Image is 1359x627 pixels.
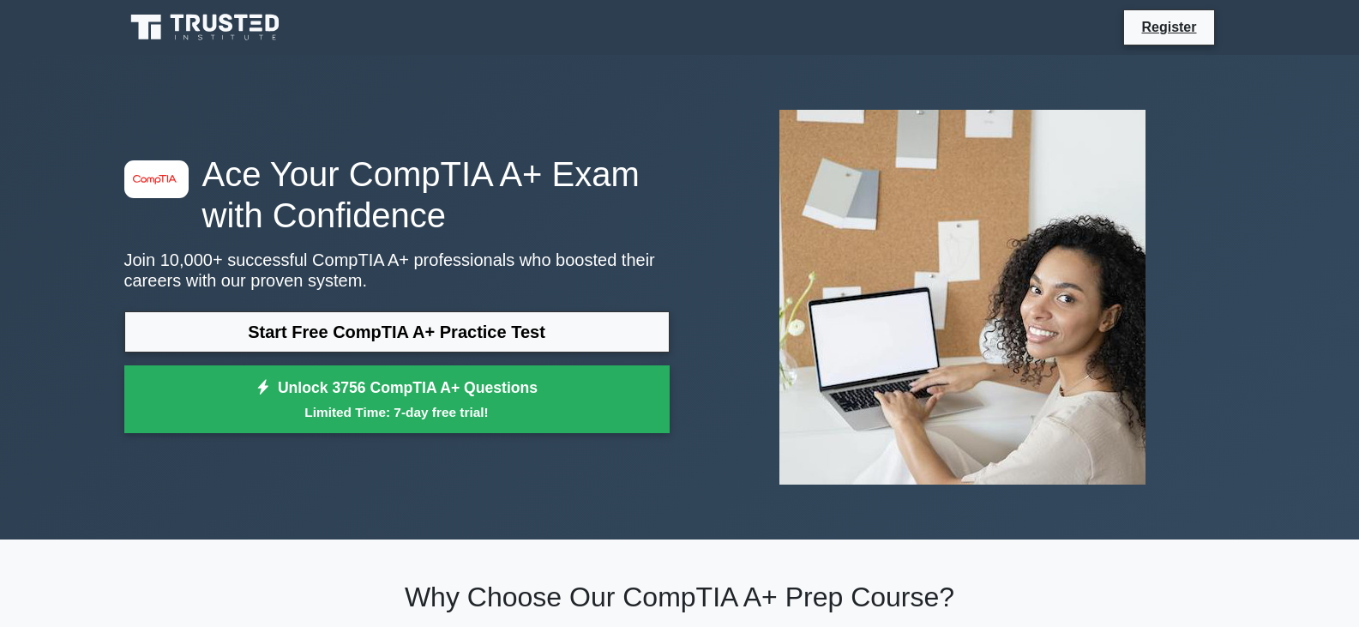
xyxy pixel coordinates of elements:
[124,154,670,236] h1: Ace Your CompTIA A+ Exam with Confidence
[124,581,1236,613] h2: Why Choose Our CompTIA A+ Prep Course?
[1131,16,1206,38] a: Register
[124,250,670,291] p: Join 10,000+ successful CompTIA A+ professionals who boosted their careers with our proven system.
[124,311,670,353] a: Start Free CompTIA A+ Practice Test
[124,365,670,434] a: Unlock 3756 CompTIA A+ QuestionsLimited Time: 7-day free trial!
[146,402,648,422] small: Limited Time: 7-day free trial!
